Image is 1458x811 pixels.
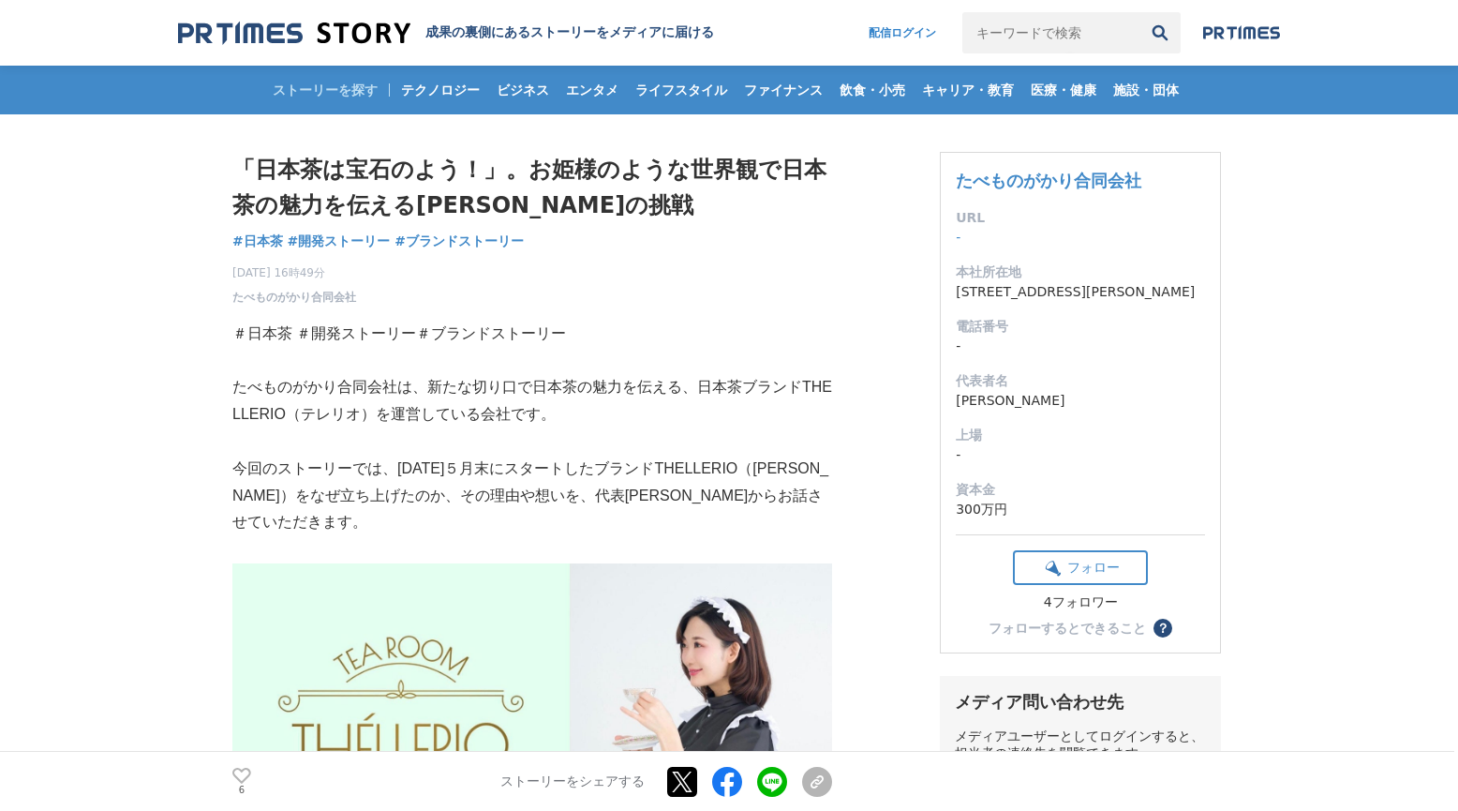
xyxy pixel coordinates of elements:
dd: [PERSON_NAME] [956,391,1205,411]
button: 検索 [1139,12,1181,53]
div: フォローするとできること [989,622,1146,635]
dt: 上場 [956,426,1205,445]
span: ライフスタイル [628,82,735,98]
span: エンタメ [558,82,626,98]
img: prtimes [1203,25,1280,40]
span: ？ [1156,622,1169,635]
dt: URL [956,208,1205,228]
a: 医療・健康 [1023,66,1104,114]
h2: 成果の裏側にあるストーリーをメディアに届ける [425,24,714,41]
span: キャリア・教育 [915,82,1021,98]
span: 飲食・小売 [832,82,913,98]
span: #ブランドストーリー [394,233,524,249]
a: 成果の裏側にあるストーリーをメディアに届ける 成果の裏側にあるストーリーをメディアに届ける [178,21,714,46]
p: 6 [232,786,251,795]
a: ファイナンス [736,66,830,114]
span: #開発ストーリー [288,233,391,249]
dd: [STREET_ADDRESS][PERSON_NAME] [956,282,1205,302]
dt: 電話番号 [956,317,1205,337]
div: メディア問い合わせ先 [955,691,1206,713]
a: たべものがかり合同会社 [956,171,1141,190]
button: ？ [1153,619,1172,638]
span: #日本茶 [232,233,283,249]
img: 成果の裏側にあるストーリーをメディアに届ける [178,21,410,46]
span: [DATE] 16時49分 [232,264,356,281]
dd: 300万円 [956,500,1205,519]
span: ビジネス [489,82,557,98]
a: キャリア・教育 [915,66,1021,114]
a: たべものがかり合同会社 [232,289,356,306]
dt: 本社所在地 [956,263,1205,282]
p: ＃日本茶 ＃開発ストーリー＃ブランドストーリー [232,321,832,348]
dd: - [956,228,1205,248]
a: #ブランドストーリー [394,232,524,251]
button: フォロー [1013,550,1148,585]
a: 飲食・小売 [832,66,913,114]
a: テクノロジー [394,66,487,114]
dd: - [956,445,1205,465]
span: 医療・健康 [1023,82,1104,98]
a: #開発ストーリー [288,232,391,251]
a: ビジネス [489,66,557,114]
div: 4フォロワー [1013,594,1148,611]
h1: 「日本茶は宝石のよう！」。お姫様のような世界観で日本茶の魅力を伝える[PERSON_NAME]の挑戦 [232,152,832,224]
dd: - [956,337,1205,356]
p: ストーリーをシェアする [500,773,645,790]
span: 施設・団体 [1106,82,1186,98]
span: テクノロジー [394,82,487,98]
dt: 資本金 [956,480,1205,500]
p: 今回のストーリーでは、[DATE]５月末にスタートしたブランドTHELLERIO（[PERSON_NAME]）をなぜ立ち上げたのか、その理由や想いを、代表[PERSON_NAME]からお話させて... [232,456,832,536]
a: 配信ログイン [850,12,955,53]
dt: 代表者名 [956,371,1205,391]
span: ファイナンス [736,82,830,98]
a: 施設・団体 [1106,66,1186,114]
input: キーワードで検索 [962,12,1139,53]
a: エンタメ [558,66,626,114]
p: たべものがかり合同会社は、新たな切り口で日本茶の魅力を伝える、日本茶ブランドTHELLERIO（テレリオ）を運営している会社です。 [232,374,832,428]
div: メディアユーザーとしてログインすると、担当者の連絡先を閲覧できます。 [955,728,1206,762]
a: ライフスタイル [628,66,735,114]
a: #日本茶 [232,232,283,251]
